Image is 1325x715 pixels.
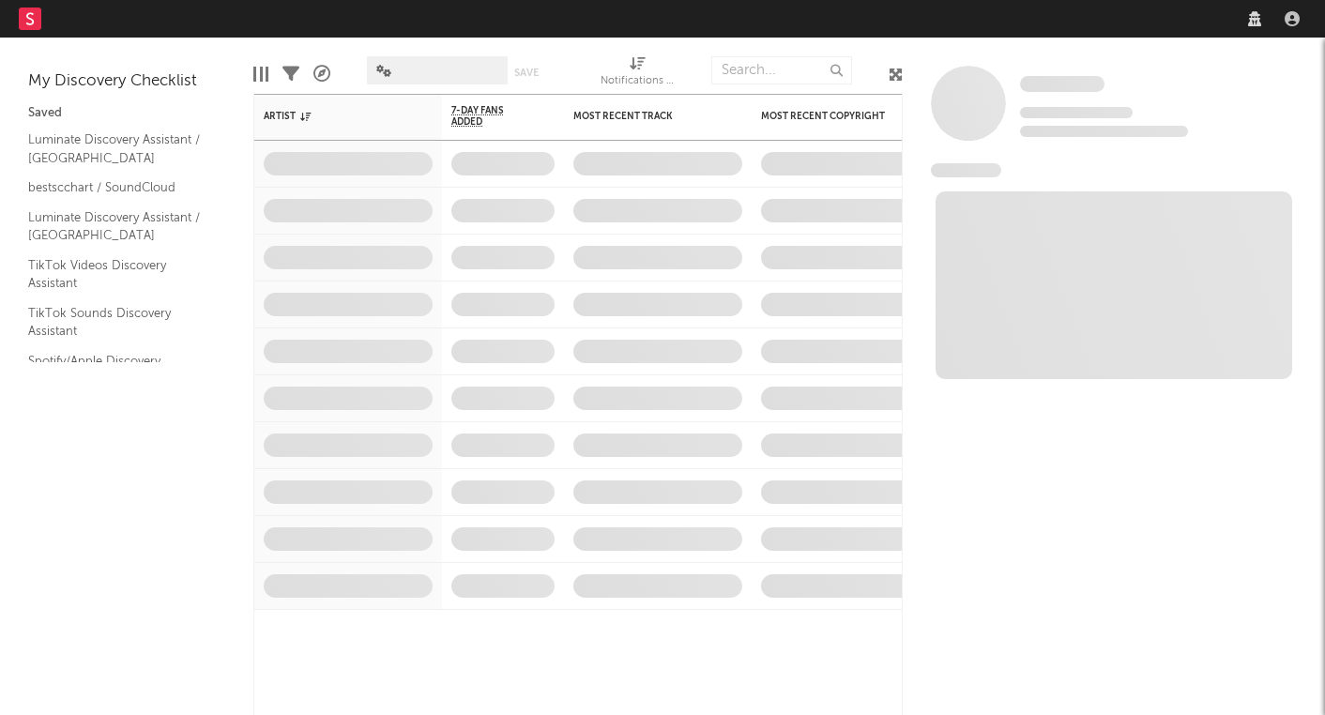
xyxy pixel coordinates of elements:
[28,70,225,93] div: My Discovery Checklist
[711,56,852,84] input: Search...
[931,163,1001,177] span: News Feed
[264,111,404,122] div: Artist
[601,70,676,93] div: Notifications (Artist)
[28,207,206,246] a: Luminate Discovery Assistant / [GEOGRAPHIC_DATA]
[1020,126,1188,137] span: 0 fans last week
[28,129,206,168] a: Luminate Discovery Assistant / [GEOGRAPHIC_DATA]
[253,47,268,101] div: Edit Columns
[28,102,225,125] div: Saved
[1020,75,1104,94] a: Some Artist
[313,47,330,101] div: A&R Pipeline
[1020,76,1104,92] span: Some Artist
[601,47,676,101] div: Notifications (Artist)
[1020,107,1133,118] span: Tracking Since: [DATE]
[28,303,206,342] a: TikTok Sounds Discovery Assistant
[28,351,206,389] a: Spotify/Apple Discovery Assistant
[573,111,714,122] div: Most Recent Track
[514,68,539,78] button: Save
[28,255,206,294] a: TikTok Videos Discovery Assistant
[451,105,526,128] span: 7-Day Fans Added
[282,47,299,101] div: Filters
[761,111,902,122] div: Most Recent Copyright
[28,177,206,198] a: bestscchart / SoundCloud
